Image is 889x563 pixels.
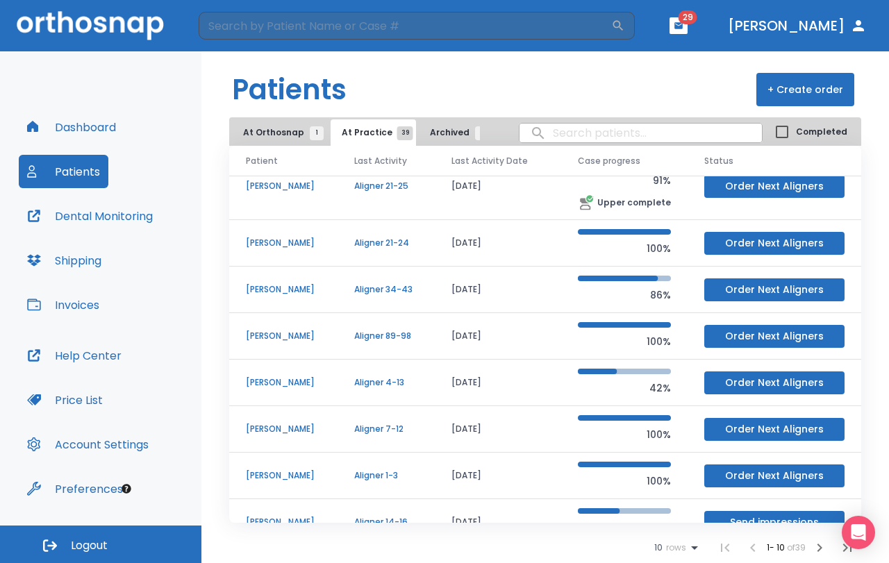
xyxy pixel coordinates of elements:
[246,180,321,192] p: [PERSON_NAME]
[704,155,733,167] span: Status
[342,126,405,139] span: At Practice
[354,155,407,167] span: Last Activity
[243,126,317,139] span: At Orthosnap
[354,469,418,482] p: Aligner 1-3
[796,126,847,138] span: Completed
[354,283,418,296] p: Aligner 34-43
[310,126,324,140] span: 1
[354,330,418,342] p: Aligner 89-98
[435,453,561,499] td: [DATE]
[354,237,418,249] p: Aligner 21-24
[578,473,671,489] p: 100%
[246,376,321,389] p: [PERSON_NAME]
[842,516,875,549] div: Open Intercom Messenger
[19,244,110,277] button: Shipping
[246,469,321,482] p: [PERSON_NAME]
[246,237,321,249] p: [PERSON_NAME]
[354,423,418,435] p: Aligner 7-12
[435,153,561,220] td: [DATE]
[246,283,321,296] p: [PERSON_NAME]
[246,516,321,528] p: [PERSON_NAME]
[430,126,482,139] span: Archived
[704,278,845,301] button: Order Next Aligners
[435,313,561,360] td: [DATE]
[578,240,671,257] p: 100%
[397,126,413,140] span: 39
[246,155,278,167] span: Patient
[19,155,108,188] button: Patients
[578,426,671,443] p: 100%
[722,13,872,38] button: [PERSON_NAME]
[19,288,108,321] button: Invoices
[246,423,321,435] p: [PERSON_NAME]
[767,541,787,553] span: 1 - 10
[199,12,611,40] input: Search by Patient Name or Case #
[19,199,161,233] button: Dental Monitoring
[578,172,671,189] p: 91%
[246,330,321,342] p: [PERSON_NAME]
[756,73,854,106] button: + Create order
[578,333,671,350] p: 100%
[120,482,133,495] div: Tooltip anchor
[354,516,418,528] p: Aligner 14-16
[19,383,111,417] button: Price List
[704,371,845,394] button: Order Next Aligners
[17,11,164,40] img: Orthosnap
[578,519,671,536] p: 45%
[232,69,347,110] h1: Patients
[451,155,528,167] span: Last Activity Date
[787,541,806,553] span: of 39
[19,110,124,144] button: Dashboard
[679,10,697,24] span: 29
[578,380,671,396] p: 42%
[663,543,686,553] span: rows
[704,464,845,487] button: Order Next Aligners
[71,538,108,553] span: Logout
[654,543,663,553] span: 10
[704,175,845,198] button: Order Next Aligners
[578,287,671,303] p: 86%
[354,376,418,389] p: Aligner 4-13
[475,126,489,140] span: 9
[704,511,845,534] button: Send impressions
[19,428,157,461] button: Account Settings
[435,220,561,267] td: [DATE]
[704,325,845,348] button: Order Next Aligners
[435,360,561,406] td: [DATE]
[578,155,640,167] span: Case progress
[520,119,762,146] input: search
[19,339,130,372] button: Help Center
[354,180,418,192] p: Aligner 21-25
[597,196,671,209] p: Upper complete
[435,499,561,546] td: [DATE]
[232,119,480,146] div: tabs
[435,406,561,453] td: [DATE]
[19,472,131,505] button: Preferences
[435,267,561,313] td: [DATE]
[704,418,845,441] button: Order Next Aligners
[704,232,845,255] button: Order Next Aligners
